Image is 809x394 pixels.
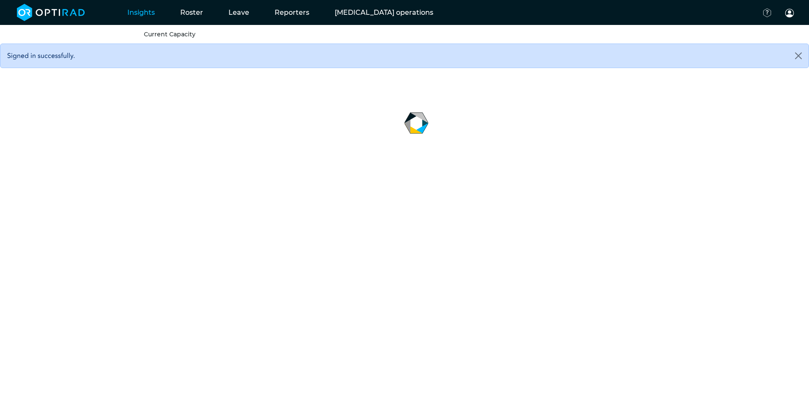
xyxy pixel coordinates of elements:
button: Close [788,44,809,68]
a: Current Capacity [144,30,195,38]
img: brand-opti-rad-logos-blue-and-white-d2f68631ba2948856bd03f2d395fb146ddc8fb01b4b6e9315ea85fa773367... [17,4,85,21]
